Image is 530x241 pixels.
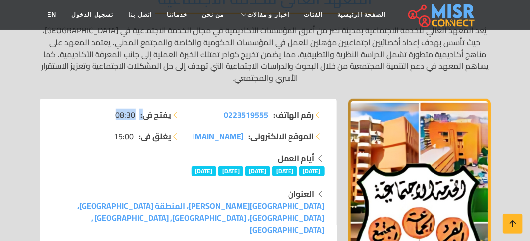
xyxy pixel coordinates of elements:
strong: أيام العمل [278,151,315,166]
span: [DATE] [299,166,325,176]
a: اخبار و مقالات [231,5,296,24]
strong: الموقع الالكتروني: [249,130,314,142]
span: [DATE] [218,166,243,176]
span: اخبار و مقالات [247,10,289,19]
strong: العنوان [289,186,315,201]
strong: رقم الهاتف: [274,109,314,120]
span: 08:30 [116,109,136,120]
img: main.misr_connect [408,2,475,27]
span: [DATE] [192,166,217,176]
a: الفئات [296,5,330,24]
span: 15:00 [114,130,134,142]
a: تسجيل الدخول [64,5,121,24]
span: [DATE] [245,166,271,176]
a: [GEOGRAPHIC_DATA][PERSON_NAME]، المنطقة [GEOGRAPHIC_DATA]، [GEOGRAPHIC_DATA]، [GEOGRAPHIC_DATA], ... [78,198,325,237]
a: EN [40,5,64,24]
strong: يغلق في: [139,130,172,142]
span: 0223519555 [224,107,269,122]
a: خدماتنا [159,5,194,24]
strong: يفتح في: [141,109,172,120]
a: الصفحة الرئيسية [330,5,393,24]
a: من نحن [194,5,231,24]
span: [DATE] [272,166,297,176]
p: يُعد المعهد العالي للخدمة الاجتماعية بمدينة نصر من أعرق المؤسسات الأكاديمية في مجال الخدمة الاجتم... [40,24,491,84]
a: 0223519555 [224,109,269,120]
a: اتصل بنا [121,5,159,24]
